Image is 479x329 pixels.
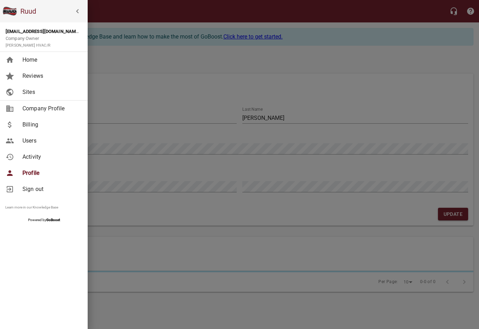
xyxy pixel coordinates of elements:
span: Sites [22,88,79,96]
small: [PERSON_NAME] HVAC/R [6,43,50,48]
span: Reviews [22,72,79,80]
span: Company Profile [22,104,79,113]
span: Home [22,56,79,64]
span: Powered by [28,218,60,222]
span: Users [22,137,79,145]
span: Company Owner [6,36,50,48]
span: Activity [22,153,79,161]
strong: [EMAIL_ADDRESS][DOMAIN_NAME] [6,29,80,34]
h6: Ruud [20,6,85,17]
span: Sign out [22,185,79,193]
span: Profile [22,169,79,177]
span: Billing [22,121,79,129]
strong: GoBoost [46,218,60,222]
img: ruud_favicon.png [3,4,17,18]
a: Learn more in our Knowledge Base [5,205,58,209]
